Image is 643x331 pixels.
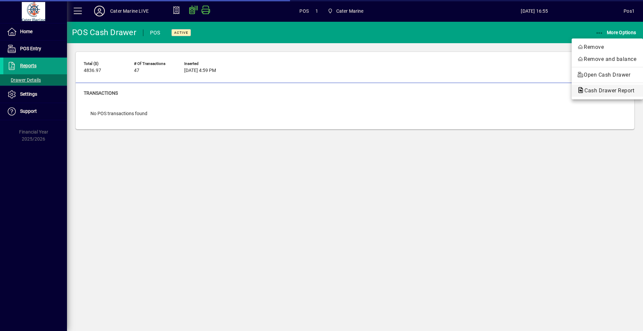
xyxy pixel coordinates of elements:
[577,43,638,51] span: Remove
[577,71,638,79] span: Open Cash Drawer
[577,87,638,94] span: Cash Drawer Report
[577,55,638,63] span: Remove and balance
[572,69,643,81] button: Open Cash Drawer
[572,53,643,65] button: Remove and balance
[572,41,643,53] button: Remove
